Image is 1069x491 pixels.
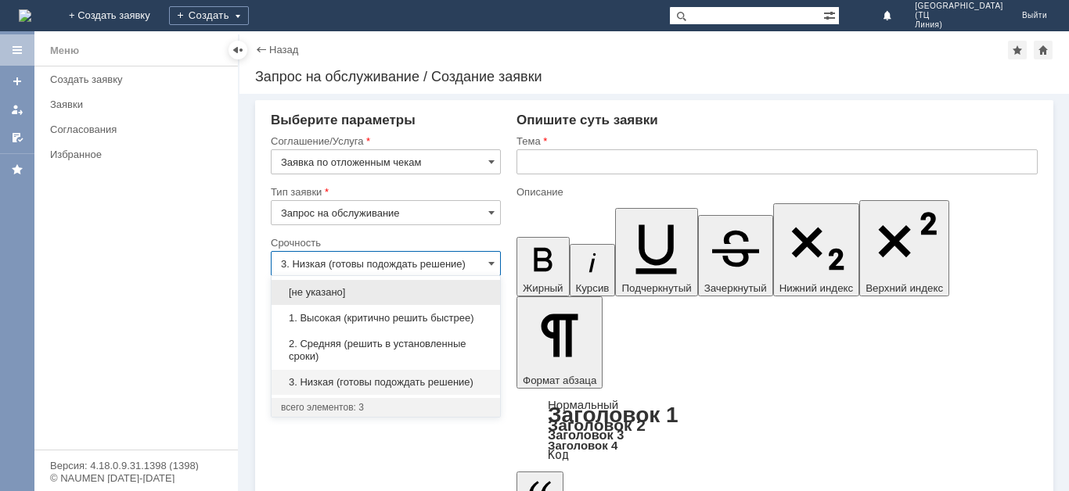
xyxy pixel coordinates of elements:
div: Описание [517,187,1035,197]
div: Избранное [50,149,211,160]
span: 2. Средняя (решить в установленные сроки) [281,338,491,363]
span: Опишите суть заявки [517,113,658,127]
div: всего элементов: 3 [281,401,491,414]
span: Линия) [915,20,1003,30]
a: Создать заявку [44,67,235,91]
div: Соглашение/Услуга [271,136,498,146]
div: Версия: 4.18.0.9.31.1398 (1398) [50,461,222,471]
button: Зачеркнутый [698,215,773,296]
button: Курсив [570,244,616,296]
span: Подчеркнутый [621,282,691,294]
span: Расширенный поиск [823,7,839,22]
button: Формат абзаца [517,296,603,389]
div: Создать заявку [50,73,229,85]
button: Нижний индекс [773,203,860,296]
a: Заявки [44,92,235,116]
span: Нижний индекс [779,282,854,294]
button: Верхний индекс [859,200,949,296]
div: Создать [169,6,249,25]
div: Формат абзаца [517,400,1038,461]
div: Скрыть меню [229,41,247,59]
span: 3. Низкая (готовы подождать решение) [281,376,491,389]
button: Жирный [517,237,570,296]
span: 1. Высокая (критично решить быстрее) [281,312,491,324]
a: Создать заявку [5,69,30,94]
div: Меню [50,41,79,60]
a: Код [548,448,569,462]
span: Зачеркнутый [704,282,767,294]
a: Назад [269,44,298,56]
img: logo [19,9,31,22]
span: Жирный [523,282,563,294]
span: (ТЦ [915,11,1003,20]
span: Курсив [576,282,610,294]
span: [не указано] [281,286,491,299]
span: Формат абзаца [523,375,596,386]
a: Мои заявки [5,97,30,122]
div: Сделать домашней страницей [1034,41,1053,59]
div: Добавить в избранное [1008,41,1027,59]
a: Заголовок 4 [548,439,617,452]
span: Выберите параметры [271,113,416,127]
div: Согласования [50,124,229,135]
div: Тип заявки [271,187,498,197]
a: Заголовок 3 [548,428,624,442]
a: Заголовок 1 [548,403,678,427]
a: Согласования [44,117,235,142]
div: Заявки [50,99,229,110]
a: Мои согласования [5,125,30,150]
button: Подчеркнутый [615,208,697,296]
a: Перейти на домашнюю страницу [19,9,31,22]
a: Заголовок 2 [548,416,646,434]
div: Срочность [271,238,498,248]
div: Тема [517,136,1035,146]
span: [GEOGRAPHIC_DATA] [915,2,1003,11]
div: Запрос на обслуживание / Создание заявки [255,69,1053,84]
a: Нормальный [548,398,618,411]
div: © NAUMEN [DATE]-[DATE] [50,473,222,483]
span: Верхний индекс [866,282,943,294]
